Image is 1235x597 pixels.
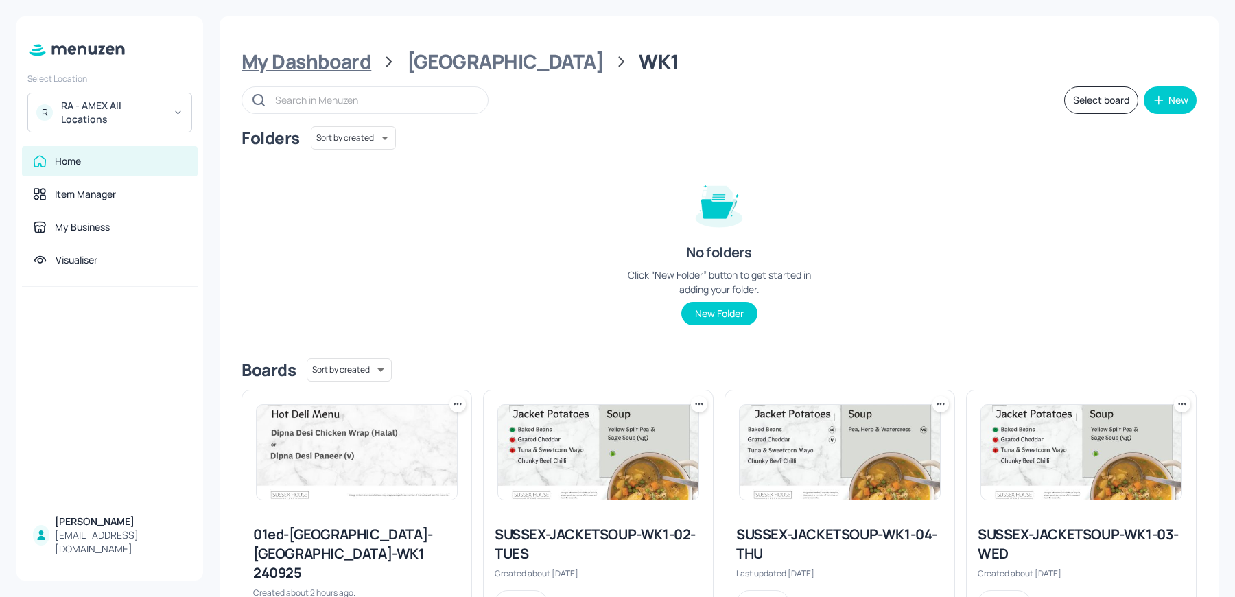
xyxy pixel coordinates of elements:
[736,567,943,579] div: Last updated [DATE].
[1144,86,1197,114] button: New
[685,169,753,237] img: folder-empty
[253,525,460,583] div: 01ed-[GEOGRAPHIC_DATA]-[GEOGRAPHIC_DATA]-WK1 240925
[639,49,679,74] div: WK1
[981,405,1181,500] img: 2025-01-20-1737393946712ge5mrs2n8r8.jpeg
[242,359,296,381] div: Boards
[1168,95,1188,105] div: New
[736,525,943,563] div: SUSSEX-JACKETSOUP-WK1-04-THU
[1064,86,1138,114] button: Select board
[498,405,698,500] img: 2025-01-20-1737393946712ge5mrs2n8r8.jpeg
[978,525,1185,563] div: SUSSEX-JACKETSOUP-WK1-03-WED
[307,356,392,384] div: Sort by created
[36,104,53,121] div: R
[257,405,457,500] img: 2025-03-19-1742400907326a83cznzzk6n.jpeg
[681,302,757,325] button: New Folder
[55,515,187,528] div: [PERSON_NAME]
[61,99,165,126] div: RA - AMEX All Locations
[55,220,110,234] div: My Business
[978,567,1185,579] div: Created about [DATE].
[55,528,187,556] div: [EMAIL_ADDRESS][DOMAIN_NAME]
[740,405,940,500] img: 2025-08-28-1756378738431evna3qwz9j6.jpeg
[55,187,116,201] div: Item Manager
[495,567,702,579] div: Created about [DATE].
[616,268,822,296] div: Click “New Folder” button to get started in adding your folder.
[495,525,702,563] div: SUSSEX-JACKETSOUP-WK1-02-TUES
[407,49,604,74] div: [GEOGRAPHIC_DATA]
[56,253,97,267] div: Visualiser
[686,243,751,262] div: No folders
[55,154,81,168] div: Home
[27,73,192,84] div: Select Location
[275,90,474,110] input: Search in Menuzen
[311,124,396,152] div: Sort by created
[242,127,300,149] div: Folders
[242,49,371,74] div: My Dashboard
